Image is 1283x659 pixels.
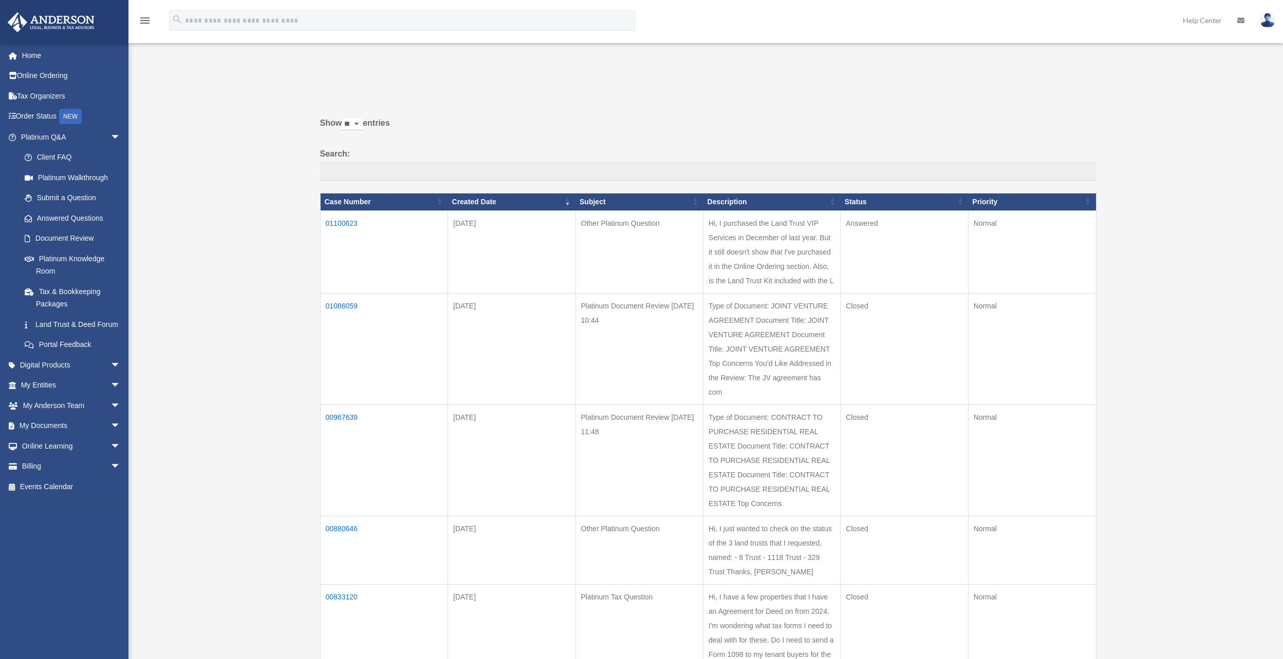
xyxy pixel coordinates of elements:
label: Search: [320,147,1096,181]
a: Platinum Knowledge Room [14,248,131,281]
i: search [172,14,183,25]
img: User Pic [1260,13,1275,28]
a: Document Review [14,228,131,249]
td: Other Platinum Question [575,210,703,293]
td: 00967639 [320,404,448,516]
td: 01100623 [320,210,448,293]
td: Hi, I just wanted to check on the status of the 3 land trusts that I requested, named: - 8 Trust ... [703,516,841,584]
input: Search: [320,161,1096,181]
a: Platinum Q&Aarrow_drop_down [7,127,131,147]
a: Digital Productsarrow_drop_down [7,355,136,375]
th: Subject: activate to sort column ascending [575,193,703,210]
a: menu [139,18,151,27]
td: Normal [968,516,1096,584]
i: menu [139,14,151,27]
td: Normal [968,210,1096,293]
a: Platinum Walkthrough [14,167,131,188]
td: Type of Document: CONTRACT TO PURCHASE RESIDENTIAL REAL ESTATE Document Title: CONTRACT TO PURCHA... [703,404,841,516]
a: Home [7,45,136,66]
a: Order StatusNEW [7,106,136,127]
td: Closed [841,293,969,404]
td: [DATE] [448,516,576,584]
th: Description: activate to sort column ascending [703,193,841,210]
a: Answered Questions [14,208,126,228]
td: [DATE] [448,210,576,293]
td: Platinum Document Review [DATE] 11:48 [575,404,703,516]
th: Case Number: activate to sort column ascending [320,193,448,210]
td: Other Platinum Question [575,516,703,584]
span: arrow_drop_down [110,355,131,376]
a: Portal Feedback [14,335,131,355]
a: Client FAQ [14,147,131,168]
a: Submit a Question [14,188,131,208]
a: Online Ordering [7,66,136,86]
select: Showentries [342,119,363,130]
td: Hi, I purchased the Land Trust VIP Services in December of last year. But it still doesn't show t... [703,210,841,293]
a: Billingarrow_drop_down [7,456,136,477]
a: Land Trust & Deed Forum [14,314,131,335]
td: 00880646 [320,516,448,584]
a: My Entitiesarrow_drop_down [7,375,136,396]
th: Status: activate to sort column ascending [841,193,969,210]
span: arrow_drop_down [110,127,131,148]
a: Tax Organizers [7,86,136,106]
td: 01086059 [320,293,448,404]
a: My Anderson Teamarrow_drop_down [7,395,136,416]
td: Answered [841,210,969,293]
label: Show entries [320,116,1096,141]
a: Online Learningarrow_drop_down [7,436,136,456]
th: Priority: activate to sort column ascending [968,193,1096,210]
div: NEW [59,109,82,124]
span: arrow_drop_down [110,416,131,437]
a: Tax & Bookkeeping Packages [14,281,131,314]
span: arrow_drop_down [110,375,131,396]
td: Type of Document: JOINT VENTURE AGREEMENT Document Title: JOINT VENTURE AGREEMENT Document Title:... [703,293,841,404]
img: Anderson Advisors Platinum Portal [5,12,98,32]
td: Platinum Document Review [DATE] 10:44 [575,293,703,404]
a: My Documentsarrow_drop_down [7,416,136,436]
td: [DATE] [448,404,576,516]
td: Normal [968,404,1096,516]
td: Closed [841,516,969,584]
span: arrow_drop_down [110,456,131,477]
td: Normal [968,293,1096,404]
span: arrow_drop_down [110,436,131,457]
span: arrow_drop_down [110,395,131,416]
td: Closed [841,404,969,516]
th: Created Date: activate to sort column ascending [448,193,576,210]
td: [DATE] [448,293,576,404]
a: Events Calendar [7,476,136,497]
